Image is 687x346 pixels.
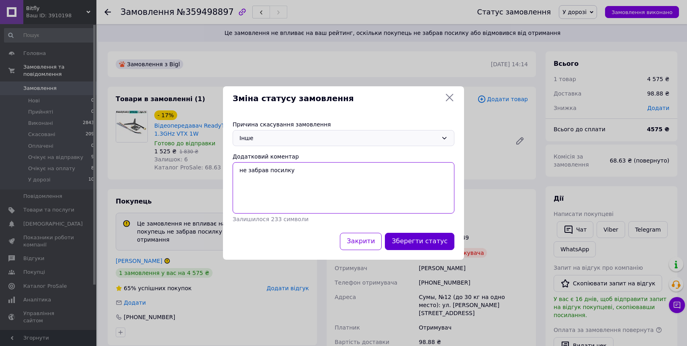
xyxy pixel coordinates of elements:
div: Інше [239,134,438,142]
button: Зберегти статус [385,233,454,250]
label: Додатковий коментар [233,153,299,160]
button: Закрити [340,233,382,250]
span: Залишилося 233 символи [233,216,309,222]
div: Причина скасування замовлення [233,120,454,128]
span: Зміна статусу замовлення [233,93,442,104]
textarea: не забрав посилку [233,162,454,214]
